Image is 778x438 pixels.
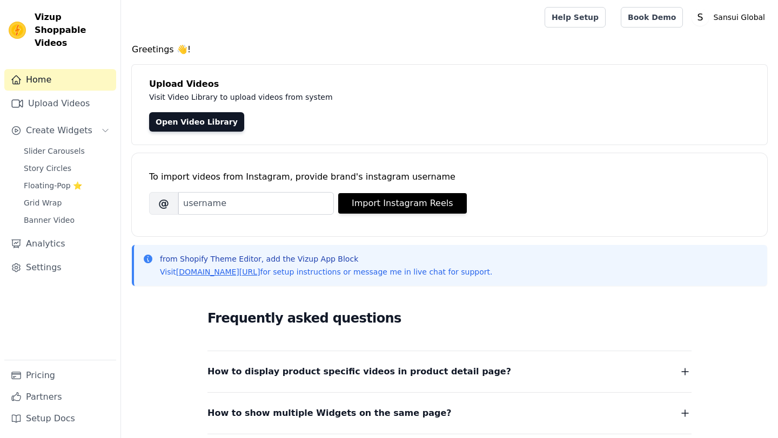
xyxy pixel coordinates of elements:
a: Banner Video [17,213,116,228]
a: [DOMAIN_NAME][URL] [176,268,260,276]
a: Analytics [4,233,116,255]
p: Visit for setup instructions or message me in live chat for support. [160,266,492,277]
a: Pricing [4,365,116,386]
a: Partners [4,386,116,408]
button: How to show multiple Widgets on the same page? [207,406,692,421]
button: How to display product specific videos in product detail page? [207,364,692,379]
span: Vizup Shoppable Videos [35,11,112,50]
a: Settings [4,257,116,278]
span: Floating-Pop ⭐ [24,180,82,191]
span: Story Circles [24,163,71,174]
text: S [697,12,703,23]
p: from Shopify Theme Editor, add the Vizup App Block [160,254,492,264]
span: @ [149,192,178,215]
p: Visit Video Library to upload videos from system [149,91,633,104]
button: Import Instagram Reels [338,193,467,214]
span: Grid Wrap [24,197,62,208]
span: Slider Carousels [24,146,85,156]
h2: Frequently asked questions [207,307,692,329]
span: Banner Video [24,215,75,225]
a: Setup Docs [4,408,116,429]
a: Grid Wrap [17,195,116,210]
button: S Sansui Global [692,8,769,27]
img: Vizup [9,22,26,39]
a: Book Demo [621,7,683,28]
a: Floating-Pop ⭐ [17,178,116,193]
a: Slider Carousels [17,143,116,159]
a: Help Setup [545,7,606,28]
div: To import videos from Instagram, provide brand's instagram username [149,170,750,183]
a: Open Video Library [149,112,244,132]
a: Upload Videos [4,93,116,114]
span: How to display product specific videos in product detail page? [207,364,511,379]
h4: Upload Videos [149,78,750,91]
input: username [178,192,334,215]
a: Home [4,69,116,91]
span: Create Widgets [26,124,92,137]
span: How to show multiple Widgets on the same page? [207,406,452,421]
button: Create Widgets [4,120,116,141]
h4: Greetings 👋! [132,43,767,56]
p: Sansui Global [709,8,769,27]
a: Story Circles [17,161,116,176]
